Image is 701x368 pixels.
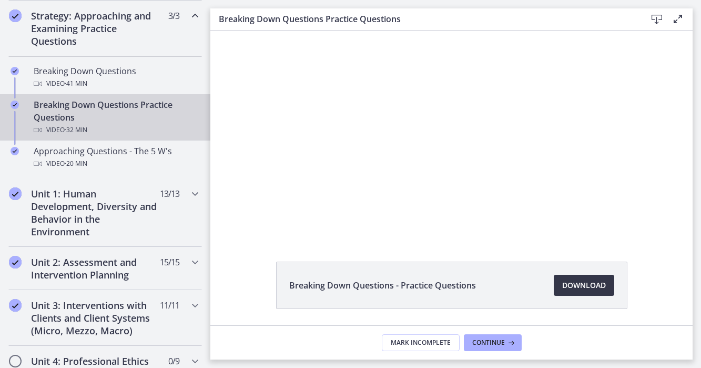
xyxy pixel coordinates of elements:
div: Approaching Questions - The 5 W's [34,145,198,170]
span: Breaking Down Questions - Practice Questions [289,279,476,292]
button: Continue [464,334,522,351]
span: Download [562,279,606,292]
span: 3 / 3 [168,9,179,22]
i: Completed [9,187,22,200]
h2: Strategy: Approaching and Examining Practice Questions [31,9,159,47]
div: Video [34,157,198,170]
div: Video [34,124,198,136]
span: 11 / 11 [160,299,179,312]
h2: Unit 1: Human Development, Diversity and Behavior in the Environment [31,187,159,238]
i: Completed [11,101,19,109]
span: Mark Incomplete [391,339,451,347]
i: Completed [9,299,22,312]
a: Download [554,275,614,296]
span: 15 / 15 [160,256,179,268]
div: Video [34,77,198,90]
h2: Unit 2: Assessment and Intervention Planning [31,256,159,281]
span: · 41 min [65,77,87,90]
i: Completed [11,67,19,75]
i: Completed [11,147,19,155]
button: Mark Incomplete [382,334,460,351]
i: Completed [9,256,22,268]
span: Continue [472,339,505,347]
iframe: Video Lesson [210,4,693,237]
h3: Breaking Down Questions Practice Questions [219,13,629,25]
div: Breaking Down Questions Practice Questions [34,98,198,136]
i: Completed [9,9,22,22]
span: 0 / 9 [168,355,179,367]
span: 13 / 13 [160,187,179,200]
span: · 32 min [65,124,87,136]
h2: Unit 3: Interventions with Clients and Client Systems (Micro, Mezzo, Macro) [31,299,159,337]
div: Breaking Down Questions [34,65,198,90]
span: · 20 min [65,157,87,170]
